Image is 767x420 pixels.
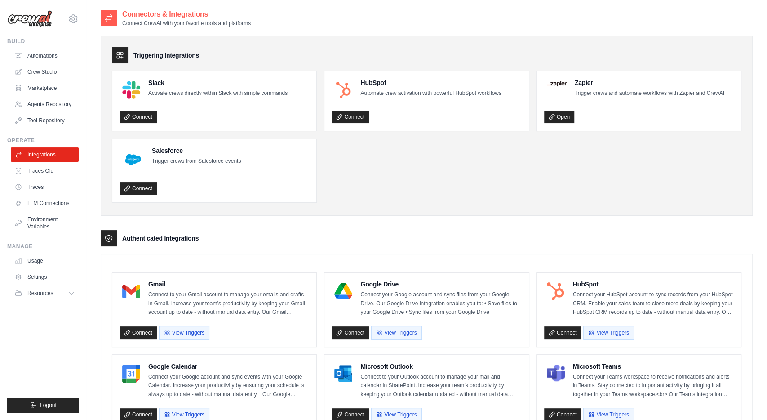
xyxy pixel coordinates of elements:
div: Operate [7,137,79,144]
h4: Microsoft Outlook [360,362,521,371]
a: Usage [11,254,79,268]
a: Crew Studio [11,65,79,79]
img: Zapier Logo [547,81,567,86]
h3: Authenticated Integrations [122,234,199,243]
p: Connect to your Outlook account to manage your mail and calendar in SharePoint. Increase your tea... [360,373,521,399]
img: Logo [7,10,52,27]
div: Manage [7,243,79,250]
h4: Zapier [575,78,724,87]
img: Salesforce Logo [122,149,144,170]
a: Connect [120,326,157,339]
a: Environment Variables [11,212,79,234]
p: Automate crew activation with powerful HubSpot workflows [360,89,501,98]
button: View Triggers [371,326,421,340]
h4: Gmail [148,280,309,289]
button: Resources [11,286,79,300]
img: Microsoft Outlook Logo [334,365,352,383]
h2: Connectors & Integrations [122,9,251,20]
span: Logout [40,402,57,409]
img: Slack Logo [122,81,140,99]
h4: Google Calendar [148,362,309,371]
img: Google Drive Logo [334,282,352,300]
a: Agents Repository [11,97,79,112]
h4: HubSpot [573,280,734,289]
a: Tool Repository [11,113,79,128]
a: Connect [332,111,369,123]
a: Settings [11,270,79,284]
a: Marketplace [11,81,79,95]
img: HubSpot Logo [334,81,352,99]
h4: Microsoft Teams [573,362,734,371]
img: Gmail Logo [122,282,140,300]
img: HubSpot Logo [547,282,565,300]
p: Activate crews directly within Slack with simple commands [148,89,288,98]
a: Connect [120,111,157,123]
h4: Google Drive [360,280,521,289]
img: Google Calendar Logo [122,365,140,383]
p: Connect your HubSpot account to sync records from your HubSpot CRM. Enable your sales team to clo... [573,290,734,317]
span: Resources [27,290,53,297]
p: Connect your Teams workspace to receive notifications and alerts in Teams. Stay connected to impo... [573,373,734,399]
a: LLM Connections [11,196,79,210]
p: Connect to your Gmail account to manage your emails and drafts in Gmail. Increase your team’s pro... [148,290,309,317]
p: Connect your Google account and sync events with your Google Calendar. Increase your productivity... [148,373,309,399]
a: Traces Old [11,164,79,178]
p: Trigger crews and automate workflows with Zapier and CrewAI [575,89,724,98]
h3: Triggering Integrations [133,51,199,60]
a: Traces [11,180,79,194]
a: Open [544,111,574,123]
div: Build [7,38,79,45]
a: Automations [11,49,79,63]
p: Trigger crews from Salesforce events [152,157,241,166]
a: Connect [544,326,581,339]
a: Integrations [11,147,79,162]
button: Logout [7,398,79,413]
p: Connect CrewAI with your favorite tools and platforms [122,20,251,27]
button: View Triggers [583,326,634,340]
button: View Triggers [159,326,209,340]
h4: Slack [148,78,288,87]
img: Microsoft Teams Logo [547,365,565,383]
h4: Salesforce [152,146,241,155]
h4: HubSpot [360,78,501,87]
p: Connect your Google account and sync files from your Google Drive. Our Google Drive integration e... [360,290,521,317]
a: Connect [332,326,369,339]
a: Connect [120,182,157,195]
